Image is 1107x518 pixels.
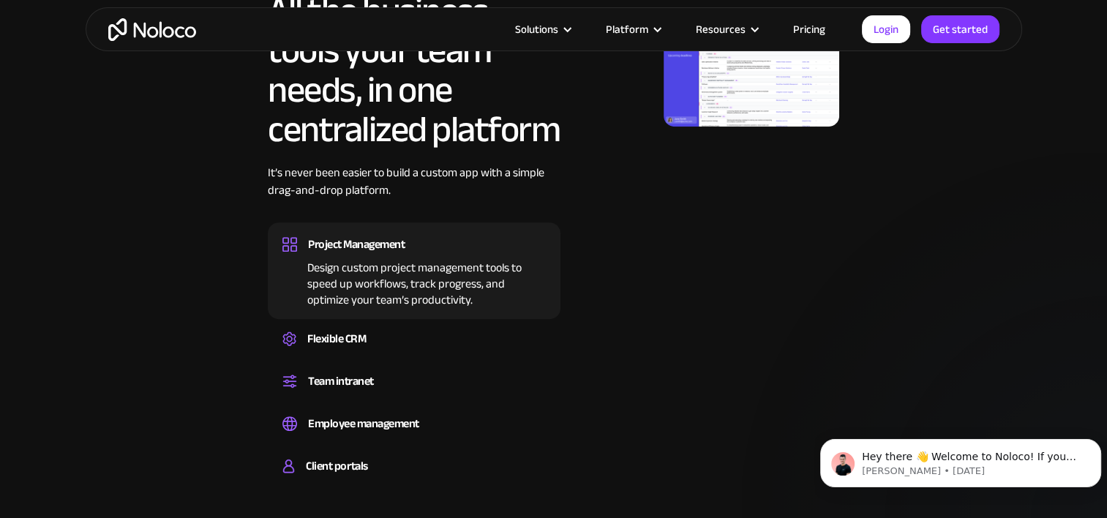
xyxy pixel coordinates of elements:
div: Team intranet [308,370,374,392]
div: Set up a central space for your team to collaborate, share information, and stay up to date on co... [282,392,546,397]
a: Login [862,15,910,43]
a: Pricing [775,20,844,39]
div: Client portals [306,455,367,477]
div: Employee management [308,413,419,435]
a: home [108,18,196,41]
div: Solutions [497,20,588,39]
div: Resources [696,20,746,39]
div: Resources [678,20,775,39]
div: Project Management [308,233,405,255]
div: Flexible CRM [307,328,366,350]
a: Get started [921,15,999,43]
div: Platform [606,20,648,39]
div: Solutions [515,20,558,39]
div: Easily manage employee information, track performance, and handle HR tasks from a single platform. [282,435,546,439]
iframe: Intercom notifications message [814,408,1107,511]
div: Platform [588,20,678,39]
div: It’s never been easier to build a custom app with a simple drag-and-drop platform. [268,164,560,221]
div: Create a custom CRM that you can adapt to your business’s needs, centralize your workflows, and m... [282,350,546,354]
div: Build a secure, fully-branded, and personalized client portal that lets your customers self-serve. [282,477,546,481]
div: Design custom project management tools to speed up workflows, track progress, and optimize your t... [282,255,546,308]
